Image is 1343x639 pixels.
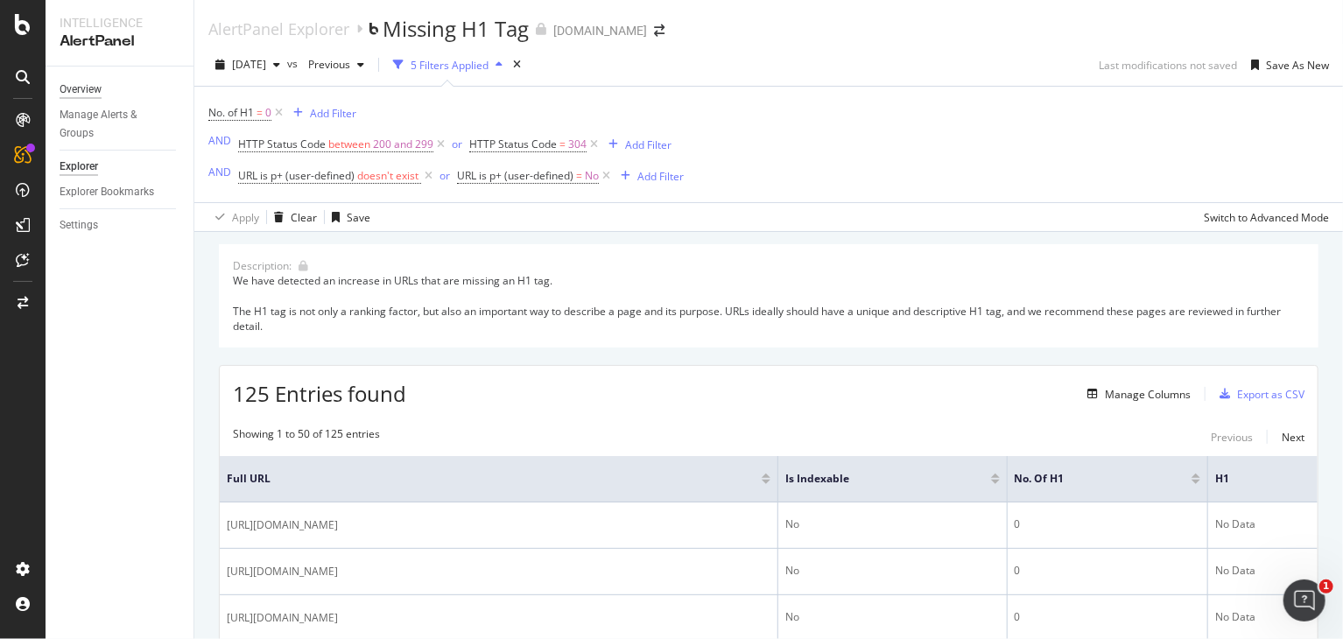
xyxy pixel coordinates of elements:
[60,106,181,143] a: Manage Alerts & Groups
[328,137,370,151] span: between
[301,51,371,79] button: Previous
[439,167,450,184] button: or
[233,379,406,408] span: 125 Entries found
[60,183,181,201] a: Explorer Bookmarks
[60,158,98,176] div: Explorer
[614,165,684,186] button: Add Filter
[1015,516,1200,532] div: 0
[232,210,259,225] div: Apply
[232,57,266,72] span: 2025 Oct. 12th
[233,426,380,447] div: Showing 1 to 50 of 125 entries
[383,14,529,44] div: Missing H1 Tag
[1244,51,1329,79] button: Save As New
[1215,471,1284,487] span: H1
[60,14,179,32] div: Intelligence
[568,132,587,157] span: 304
[1282,426,1304,447] button: Next
[457,168,573,183] span: URL is p+ (user-defined)
[654,25,664,37] div: arrow-right-arrow-left
[1211,426,1253,447] button: Previous
[469,137,557,151] span: HTTP Status Code
[208,165,231,179] div: AND
[1319,579,1333,593] span: 1
[452,136,462,152] button: or
[208,133,231,148] div: AND
[1266,58,1329,73] div: Save As New
[227,471,735,487] span: Full URL
[452,137,462,151] div: or
[60,216,98,235] div: Settings
[559,137,566,151] span: =
[373,132,433,157] span: 200 and 299
[386,51,510,79] button: 5 Filters Applied
[1215,563,1311,579] div: No Data
[208,105,254,120] span: No. of H1
[208,132,231,149] button: AND
[238,168,355,183] span: URL is p+ (user-defined)
[1237,387,1304,402] div: Export as CSV
[1015,609,1200,625] div: 0
[439,168,450,183] div: or
[257,105,263,120] span: =
[347,210,370,225] div: Save
[208,19,349,39] a: AlertPanel Explorer
[357,168,418,183] span: doesn't exist
[60,158,181,176] a: Explorer
[208,51,287,79] button: [DATE]
[233,273,1304,334] div: We have detected an increase in URLs that are missing an H1 tag. The H1 tag is not only a ranking...
[785,471,965,487] span: Is Indexable
[601,134,671,155] button: Add Filter
[1213,380,1304,408] button: Export as CSV
[585,164,599,188] span: No
[291,210,317,225] div: Clear
[411,58,489,73] div: 5 Filters Applied
[1215,516,1311,532] div: No Data
[1015,471,1165,487] span: No. of H1
[301,57,350,72] span: Previous
[267,203,317,231] button: Clear
[310,106,356,121] div: Add Filter
[1282,430,1304,445] div: Next
[510,56,524,74] div: times
[785,609,1000,625] div: No
[286,102,356,123] button: Add Filter
[233,258,292,273] div: Description:
[227,563,338,580] span: [URL][DOMAIN_NAME]
[1015,563,1200,579] div: 0
[60,81,181,99] a: Overview
[1197,203,1329,231] button: Switch to Advanced Mode
[60,106,165,143] div: Manage Alerts & Groups
[287,56,301,71] span: vs
[1105,387,1191,402] div: Manage Columns
[553,22,647,39] div: [DOMAIN_NAME]
[208,164,231,180] button: AND
[208,203,259,231] button: Apply
[265,101,271,125] span: 0
[325,203,370,231] button: Save
[60,81,102,99] div: Overview
[1215,609,1311,625] div: No Data
[785,516,1000,532] div: No
[60,32,179,52] div: AlertPanel
[625,137,671,152] div: Add Filter
[1099,58,1237,73] div: Last modifications not saved
[60,216,181,235] a: Settings
[227,609,338,627] span: [URL][DOMAIN_NAME]
[1204,210,1329,225] div: Switch to Advanced Mode
[576,168,582,183] span: =
[637,169,684,184] div: Add Filter
[60,183,154,201] div: Explorer Bookmarks
[785,563,1000,579] div: No
[1080,383,1191,404] button: Manage Columns
[227,516,338,534] span: [URL][DOMAIN_NAME]
[238,137,326,151] span: HTTP Status Code
[1211,430,1253,445] div: Previous
[1283,579,1325,621] iframe: Intercom live chat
